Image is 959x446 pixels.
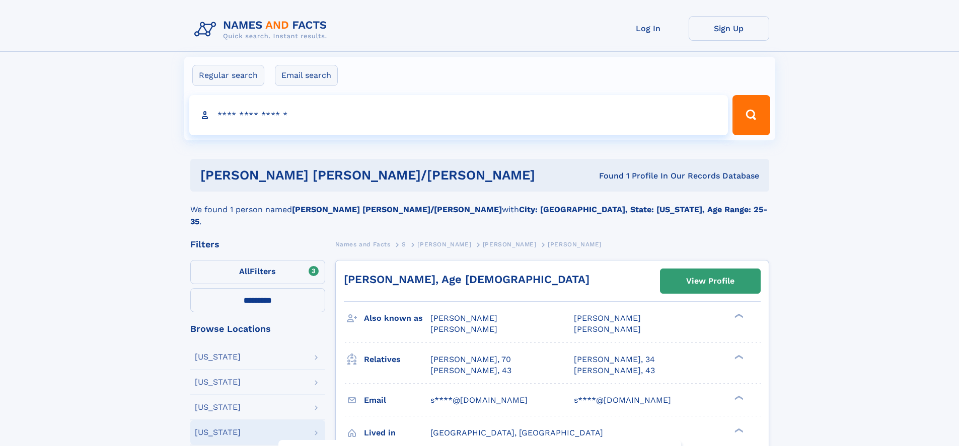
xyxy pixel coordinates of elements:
div: We found 1 person named with . [190,192,769,228]
label: Email search [275,65,338,86]
span: [PERSON_NAME] [417,241,471,248]
a: [PERSON_NAME], Age [DEMOGRAPHIC_DATA] [344,273,589,286]
a: [PERSON_NAME] [417,238,471,250]
h1: [PERSON_NAME] [PERSON_NAME]/[PERSON_NAME] [200,169,567,182]
a: [PERSON_NAME], 70 [430,354,511,365]
div: Found 1 Profile In Our Records Database [567,170,759,182]
a: S [402,238,406,250]
a: [PERSON_NAME], 43 [574,365,655,376]
div: [US_STATE] [195,378,241,386]
span: [PERSON_NAME] [574,313,641,323]
div: ❯ [732,313,744,319]
a: View Profile [660,269,760,293]
span: [PERSON_NAME] [574,324,641,334]
h3: Lived in [364,424,430,441]
div: ❯ [732,427,744,433]
div: Filters [190,240,325,249]
div: [US_STATE] [195,353,241,361]
div: [US_STATE] [195,428,241,436]
div: ❯ [732,394,744,401]
label: Filters [190,260,325,284]
a: [PERSON_NAME] [483,238,537,250]
img: Logo Names and Facts [190,16,335,43]
span: [GEOGRAPHIC_DATA], [GEOGRAPHIC_DATA] [430,428,603,437]
a: [PERSON_NAME], 34 [574,354,655,365]
h3: Relatives [364,351,430,368]
div: View Profile [686,270,734,293]
span: S [402,241,406,248]
input: search input [189,95,728,135]
span: [PERSON_NAME] [430,324,497,334]
div: ❯ [732,353,744,360]
span: [PERSON_NAME] [548,241,602,248]
b: [PERSON_NAME] [PERSON_NAME]/[PERSON_NAME] [292,205,502,214]
a: [PERSON_NAME], 43 [430,365,511,376]
span: All [239,266,250,276]
b: City: [GEOGRAPHIC_DATA], State: [US_STATE], Age Range: 25-35 [190,205,767,226]
div: [US_STATE] [195,403,241,411]
a: Sign Up [689,16,769,41]
span: [PERSON_NAME] [430,313,497,323]
h3: Email [364,392,430,409]
div: Browse Locations [190,324,325,333]
button: Search Button [732,95,770,135]
span: [PERSON_NAME] [483,241,537,248]
h3: Also known as [364,310,430,327]
label: Regular search [192,65,264,86]
a: Log In [608,16,689,41]
a: Names and Facts [335,238,391,250]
